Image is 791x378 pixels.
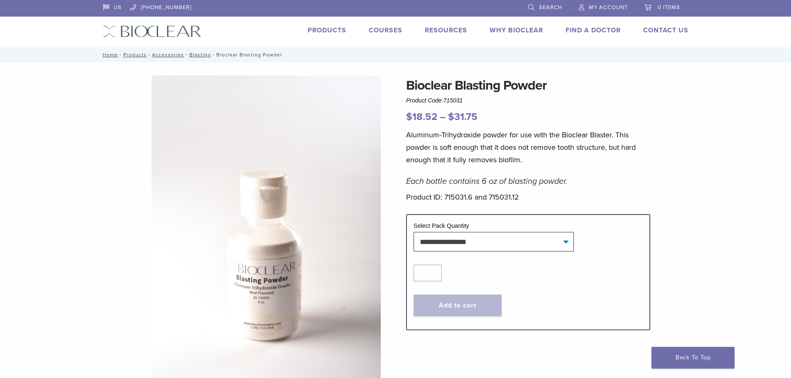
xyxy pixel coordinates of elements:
a: Products [123,52,147,58]
a: Contact Us [643,26,688,34]
span: 0 items [658,4,680,11]
p: Product ID: 715031.6 and 715031.12 [406,191,650,203]
span: $ [406,111,412,123]
a: Home [100,52,118,58]
span: / [211,53,216,57]
span: / [184,53,189,57]
span: My Account [589,4,628,11]
a: Why Bioclear [490,26,543,34]
a: Blasting [189,52,211,58]
label: Select Pack Quantity [414,222,469,229]
span: – [440,111,446,123]
span: $ [448,111,454,123]
span: 715031 [443,97,463,104]
p: Aluminum-Trihydroxide powder for use with the Bioclear Blaster. This powder is soft enough that i... [406,129,650,166]
a: Products [308,26,346,34]
a: Back To Top [651,347,735,368]
em: Each bottle contains 6 oz of blasting powder. [406,176,568,186]
a: Resources [425,26,467,34]
span: / [147,53,152,57]
span: Product Code: [406,97,463,104]
a: Courses [369,26,402,34]
button: Add to cart [414,295,502,316]
a: Find A Doctor [566,26,621,34]
span: Search [539,4,562,11]
bdi: 18.52 [406,111,437,123]
a: Accessories [152,52,184,58]
h1: Bioclear Blasting Powder [406,76,650,95]
span: / [118,53,123,57]
bdi: 31.75 [448,111,478,123]
img: Bioclear [103,25,201,37]
nav: Bioclear Blasting Powder [97,47,695,62]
